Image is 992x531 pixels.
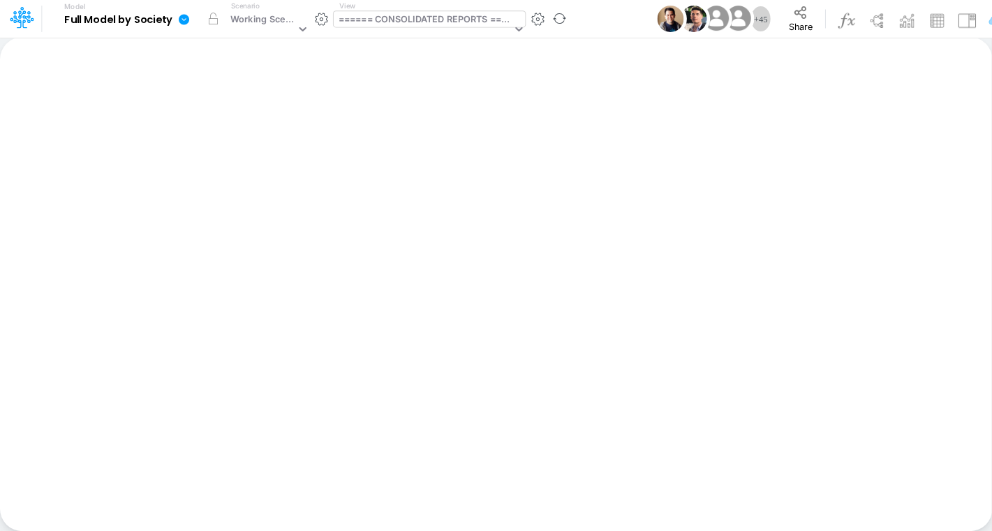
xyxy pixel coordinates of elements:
[776,1,824,36] button: Share
[788,21,812,31] span: Share
[753,15,767,24] span: + 45
[681,6,707,32] img: User Image Icon
[657,6,683,32] img: User Image Icon
[64,14,172,27] b: Full Model by Society
[339,13,512,29] div: ====== CONSOLIDATED REPORTS ======
[230,13,295,29] div: Working Scenario
[723,3,754,34] img: User Image Icon
[231,1,260,11] label: Scenario
[64,3,85,11] label: Model
[339,1,355,11] label: View
[700,3,732,34] img: User Image Icon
